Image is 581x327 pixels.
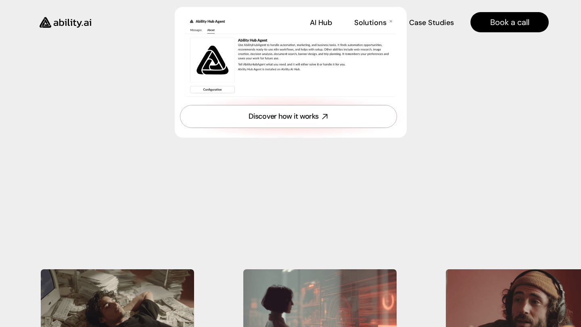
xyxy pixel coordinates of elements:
a: AI Hub [310,15,332,29]
p: AI Hub [310,18,332,28]
div: Discover how it works [249,111,318,122]
a: Book a call [470,12,549,32]
p: Book a call [490,17,529,28]
a: Solutions [354,15,387,29]
p: Case Studies [409,18,454,28]
nav: Main navigation [102,12,549,32]
a: Discover how it works [180,105,397,128]
a: Case Studies [409,15,454,29]
p: Solutions [354,18,387,28]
